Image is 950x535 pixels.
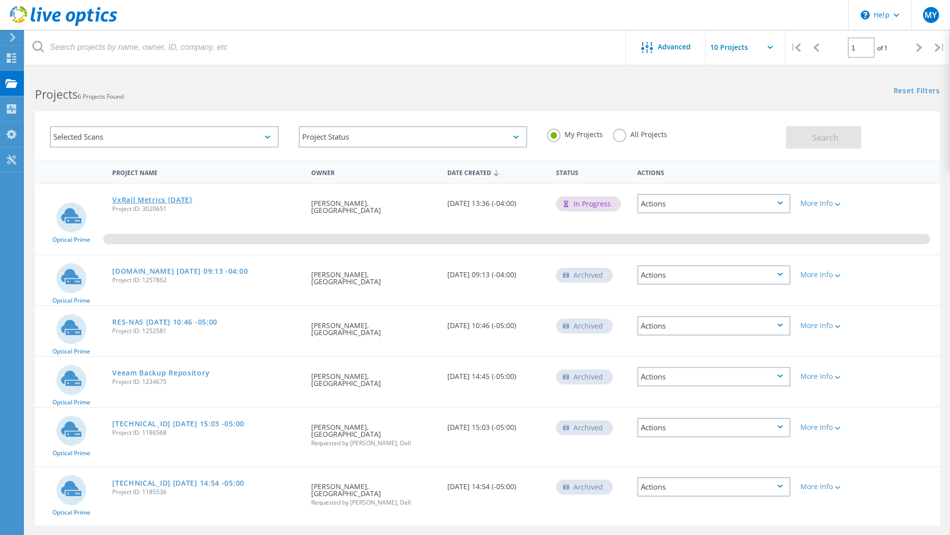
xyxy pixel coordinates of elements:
span: Search [812,132,838,143]
div: In Progress [556,196,621,211]
div: Status [551,163,632,181]
div: Actions [637,418,790,437]
span: of 1 [877,44,888,52]
button: Search [786,126,861,149]
a: VxRail Metrics [DATE] [112,196,192,203]
span: Optical Prime [52,450,90,456]
a: [TECHNICAL_ID] [DATE] 15:03 -05:00 [112,420,244,427]
span: Optical Prime [52,349,90,355]
div: Archived [556,480,613,495]
span: MY [925,11,937,19]
div: Project Name [107,163,306,181]
div: [DATE] 15:03 (-05:00) [442,408,551,441]
a: [DOMAIN_NAME] [DATE] 09:13 -04:00 [112,268,248,275]
span: Requested by [PERSON_NAME], Dell [311,500,437,506]
span: Project ID: 3020651 [112,206,301,212]
span: Project ID: 1186568 [112,430,301,436]
div: More Info [800,424,863,431]
span: Requested by [PERSON_NAME], Dell [311,440,437,446]
div: [DATE] 14:54 (-05:00) [442,467,551,500]
div: [PERSON_NAME], [GEOGRAPHIC_DATA] [306,255,442,295]
div: Archived [556,268,613,283]
div: More Info [800,322,863,329]
span: Optical Prime [52,510,90,516]
a: [TECHNICAL_ID] [DATE] 14:54 -05:00 [112,480,244,487]
div: [PERSON_NAME], [GEOGRAPHIC_DATA] [306,184,442,224]
div: Actions [637,194,790,213]
div: [DATE] 13:36 (-04:00) [442,184,551,217]
span: Optical Prime [52,399,90,405]
svg: \n [861,10,870,19]
span: Advanced [658,43,691,50]
a: Live Optics Dashboard [10,21,117,28]
div: [DATE] 10:46 (-05:00) [442,306,551,339]
span: Optical Prime [52,237,90,243]
div: Actions [632,163,795,181]
div: | [930,30,950,65]
div: [DATE] 09:13 (-04:00) [442,255,551,288]
a: Veeam Backup Repository [112,369,209,376]
label: All Projects [613,129,667,138]
span: Project ID: 1252581 [112,328,301,334]
input: Search projects by name, owner, ID, company, etc [25,30,626,65]
div: Archived [556,369,613,384]
span: Project ID: 1185536 [112,489,301,495]
a: RES-NAS [DATE] 10:46 -05:00 [112,319,217,326]
span: Project ID: 1234675 [112,379,301,385]
div: Project Status [299,126,528,148]
div: Archived [556,420,613,435]
div: Actions [637,265,790,285]
b: Projects [35,86,78,102]
label: My Projects [547,129,603,138]
div: More Info [800,483,863,490]
div: [PERSON_NAME], [GEOGRAPHIC_DATA] [306,408,442,456]
span: Optical Prime [52,298,90,304]
div: Actions [637,367,790,386]
div: | [785,30,806,65]
div: [DATE] 14:45 (-05:00) [442,357,551,390]
span: 6 Projects Found [78,92,124,101]
div: [PERSON_NAME], [GEOGRAPHIC_DATA] [306,357,442,397]
div: Owner [306,163,442,181]
div: More Info [800,373,863,380]
div: [PERSON_NAME], [GEOGRAPHIC_DATA] [306,306,442,346]
div: Actions [637,477,790,497]
div: [PERSON_NAME], [GEOGRAPHIC_DATA] [306,467,442,516]
div: Actions [637,316,790,336]
div: More Info [800,271,863,278]
div: Archived [556,319,613,334]
div: More Info [800,200,863,207]
div: Selected Scans [50,126,279,148]
a: Reset Filters [894,87,940,96]
span: Project ID: 1257862 [112,277,301,283]
div: Date Created [442,163,551,181]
